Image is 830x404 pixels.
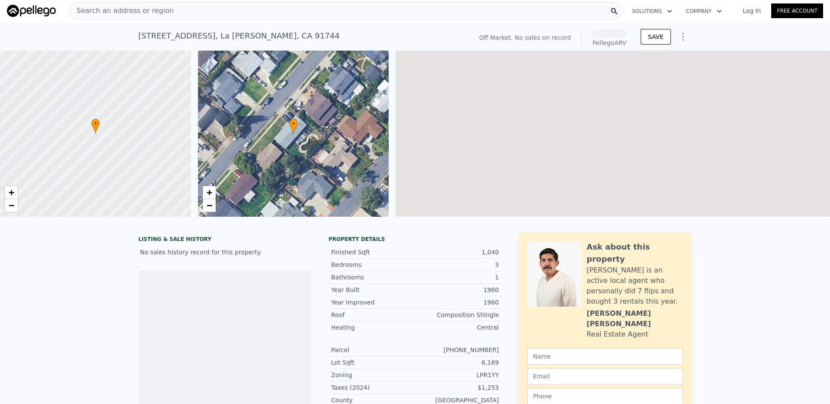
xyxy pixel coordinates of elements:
div: Roof [331,311,415,319]
div: Real Estate Agent [587,329,648,340]
a: Free Account [771,3,823,18]
div: Lot Sqft [331,358,415,367]
div: Composition Shingle [415,311,499,319]
div: Off Market. No sales on record [479,33,571,42]
a: Zoom out [5,199,18,212]
div: $1,253 [415,383,499,392]
div: LISTING & SALE HISTORY [138,236,311,244]
a: Log In [732,6,771,15]
div: No sales history record for this property. [138,244,311,260]
input: Email [527,368,683,385]
div: Parcel [331,346,415,354]
img: Pellego [7,5,56,17]
div: Bedrooms [331,260,415,269]
div: Heating [331,323,415,332]
span: + [9,187,14,198]
div: Bathrooms [331,273,415,282]
input: Name [527,348,683,365]
div: 6,169 [415,358,499,367]
div: [PERSON_NAME] [PERSON_NAME] [587,308,683,329]
div: [PERSON_NAME] is an active local agent who personally did 7 flips and bought 3 rentals this year. [587,265,683,307]
a: Zoom in [5,186,18,199]
div: LPR1YY [415,371,499,379]
button: Solutions [625,3,679,19]
span: + [206,187,212,198]
div: • [289,119,298,134]
div: 1960 [415,285,499,294]
button: Show Options [674,28,692,45]
div: Property details [329,236,501,243]
span: − [9,200,14,211]
div: Year Improved [331,298,415,307]
button: Company [679,3,729,19]
div: [PHONE_NUMBER] [415,346,499,354]
div: • [91,119,100,134]
div: 3 [415,260,499,269]
div: Zoning [331,371,415,379]
div: Map [396,51,830,217]
span: • [91,120,100,128]
span: • [289,120,298,128]
div: 1960 [415,298,499,307]
span: Search an address or region [70,6,174,16]
div: Pellego ARV [592,38,627,47]
div: 1,040 [415,248,499,257]
span: − [206,200,212,211]
a: Zoom out [203,199,216,212]
div: Finished Sqft [331,248,415,257]
a: Zoom in [203,186,216,199]
button: SAVE [641,29,671,45]
div: Ask about this property [587,241,683,265]
div: Central [415,323,499,332]
div: Taxes (2024) [331,383,415,392]
div: [STREET_ADDRESS] , La [PERSON_NAME] , CA 91744 [138,30,340,42]
div: 1 [415,273,499,282]
div: Year Built [331,285,415,294]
